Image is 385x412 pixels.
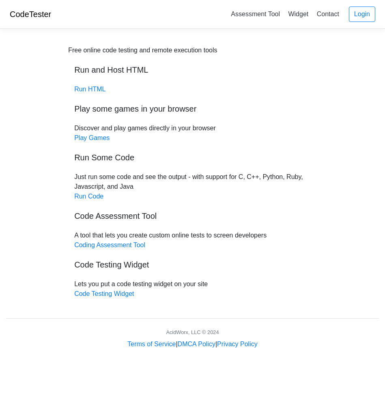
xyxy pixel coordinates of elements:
div: AcidWorx, LLC © 2024 [166,328,219,336]
h5: Code Assessment Tool [74,211,311,221]
h5: Play some games in your browser [74,104,311,114]
a: CodeTester [10,10,51,19]
a: Run HTML [74,86,105,93]
a: Contact [314,7,342,21]
a: DMCA Policy [178,341,215,347]
h5: Run and Host HTML [74,65,311,75]
a: Code Testing Widget [74,290,134,297]
h5: Run Some Code [74,153,311,162]
h5: Code Testing Widget [74,260,311,270]
a: Play Games [74,134,110,141]
div: Free online code testing and remote execution tools [68,45,217,55]
div: Discover and play games directly in your browser Just run some code and see the output - with sup... [68,45,317,299]
a: Assessment Tool [228,7,283,21]
a: Terms of Service [127,341,176,347]
a: Run Code [74,193,103,200]
a: Coding Assessment Tool [74,242,145,248]
a: Login [349,6,375,22]
div: | | [127,339,257,349]
a: Widget [285,7,312,21]
a: Privacy Policy [217,341,258,347]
